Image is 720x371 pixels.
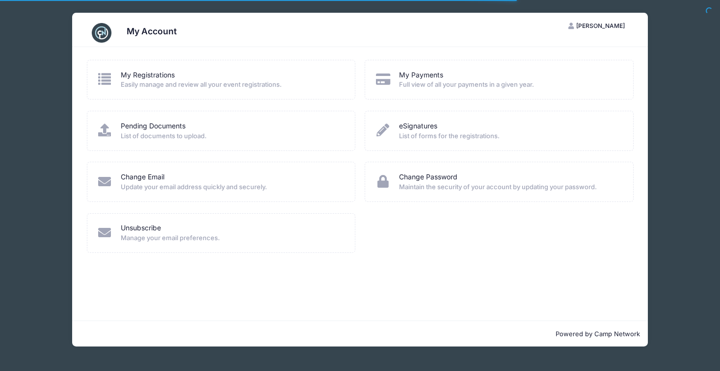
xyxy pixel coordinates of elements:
span: Full view of all your payments in a given year. [399,80,620,90]
img: CampNetwork [92,23,111,43]
span: Easily manage and review all your event registrations. [121,80,342,90]
h3: My Account [127,26,177,36]
a: Change Password [399,172,457,182]
a: My Registrations [121,70,175,80]
span: [PERSON_NAME] [576,22,625,29]
button: [PERSON_NAME] [560,18,634,34]
a: My Payments [399,70,443,80]
span: Update your email address quickly and securely. [121,182,342,192]
a: Pending Documents [121,121,186,131]
span: Manage your email preferences. [121,233,342,243]
a: Change Email [121,172,164,182]
p: Powered by Camp Network [80,329,640,339]
a: Unsubscribe [121,223,161,233]
span: List of documents to upload. [121,131,342,141]
span: Maintain the security of your account by updating your password. [399,182,620,192]
a: eSignatures [399,121,437,131]
span: List of forms for the registrations. [399,131,620,141]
